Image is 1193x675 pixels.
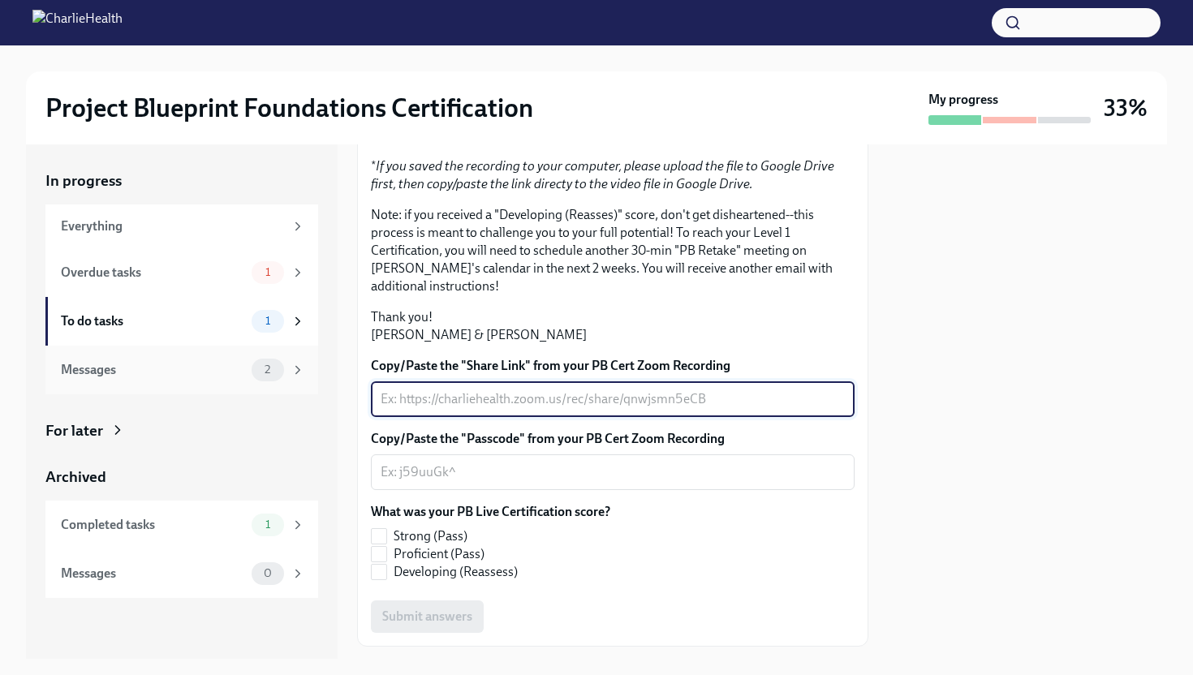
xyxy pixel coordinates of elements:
h2: Project Blueprint Foundations Certification [45,92,533,124]
a: Messages2 [45,346,318,394]
h3: 33% [1104,93,1148,123]
a: Archived [45,466,318,488]
a: Overdue tasks1 [45,248,318,297]
label: Copy/Paste the "Passcode" from your PB Cert Zoom Recording [371,430,855,448]
div: Completed tasks [61,516,245,534]
span: 1 [256,518,280,531]
div: Messages [61,565,245,583]
a: Messages0 [45,549,318,598]
div: Overdue tasks [61,264,245,282]
div: Everything [61,217,284,235]
a: Everything [45,204,318,248]
p: Thank you! [PERSON_NAME] & [PERSON_NAME] [371,308,855,344]
label: What was your PB Live Certification score? [371,503,610,521]
span: 2 [255,363,280,376]
span: Strong (Pass) [394,527,467,545]
img: CharlieHealth [32,10,123,36]
p: Note: if you received a "Developing (Reasses)" score, don't get disheartened--this process is mea... [371,206,855,295]
span: Developing (Reassess) [394,563,518,581]
a: To do tasks1 [45,297,318,346]
div: For later [45,420,103,441]
span: 0 [254,567,282,579]
strong: My progress [928,91,998,109]
a: In progress [45,170,318,191]
a: Completed tasks1 [45,501,318,549]
div: To do tasks [61,312,245,330]
em: If you saved the recording to your computer, please upload the file to Google Drive first, then c... [371,158,834,191]
label: Copy/Paste the "Share Link" from your PB Cert Zoom Recording [371,357,855,375]
a: For later [45,420,318,441]
span: 1 [256,315,280,327]
div: Messages [61,361,245,379]
span: Proficient (Pass) [394,545,485,563]
span: 1 [256,266,280,278]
